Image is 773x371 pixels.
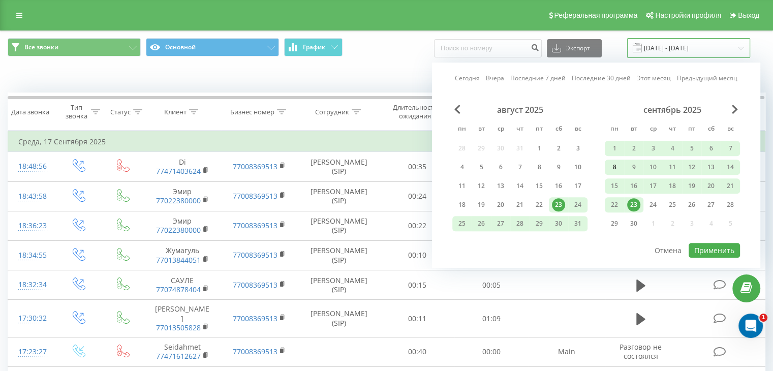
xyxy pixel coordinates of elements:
div: ср 3 сент. 2025 г. [643,141,663,156]
span: График [303,44,325,51]
abbr: вторник [474,122,489,137]
div: пн 8 сент. 2025 г. [605,160,624,175]
div: 9 [552,161,565,174]
div: Тип звонка [64,103,88,120]
div: вт 23 сент. 2025 г. [624,197,643,212]
td: [PERSON_NAME] (SIP) [298,240,381,270]
abbr: четверг [512,122,528,137]
a: 77008369513 [233,250,277,260]
span: Разговор не состоялся [620,342,662,361]
div: вт 12 авг. 2025 г. [472,178,491,194]
div: пт 8 авг. 2025 г. [530,160,549,175]
a: 77008369513 [233,162,277,171]
div: вс 24 авг. 2025 г. [568,197,588,212]
a: 77008369513 [233,280,277,290]
div: 31 [571,217,584,230]
td: [PERSON_NAME] (SIP) [298,181,381,211]
span: Настройки профиля [655,11,721,19]
div: 22 [608,198,621,211]
div: пн 18 авг. 2025 г. [452,197,472,212]
div: вс 31 авг. 2025 г. [568,216,588,231]
abbr: суббота [551,122,566,137]
div: 27 [704,198,718,211]
div: 10 [571,161,584,174]
abbr: понедельник [454,122,470,137]
span: Реферальная программа [554,11,637,19]
a: 77008369513 [233,347,277,356]
div: 11 [455,179,469,193]
div: сб 27 сент. 2025 г. [701,197,721,212]
td: САУЛЕ [144,270,221,300]
abbr: пятница [684,122,699,137]
a: 77022380000 [156,225,201,235]
div: 19 [475,198,488,211]
div: пн 4 авг. 2025 г. [452,160,472,175]
button: График [284,38,343,56]
abbr: среда [645,122,661,137]
div: Клиент [164,108,187,116]
div: вс 14 сент. 2025 г. [721,160,740,175]
abbr: четверг [665,122,680,137]
div: пн 25 авг. 2025 г. [452,216,472,231]
span: Выход [738,11,759,19]
span: Все звонки [24,43,58,51]
abbr: суббота [703,122,719,137]
td: 00:24 [381,181,454,211]
a: 77008369513 [233,221,277,230]
div: вт 30 сент. 2025 г. [624,216,643,231]
div: 18:36:23 [18,216,45,236]
td: Seidahmet [144,337,221,366]
button: Применить [689,243,740,258]
div: ср 24 сент. 2025 г. [643,197,663,212]
div: 26 [685,198,698,211]
a: Вчера [486,74,504,83]
div: 3 [646,142,660,155]
a: 77074878404 [156,285,201,294]
div: 21 [513,198,527,211]
td: Эмир [144,211,221,240]
input: Поиск по номеру [434,39,542,57]
iframe: Intercom live chat [738,314,763,338]
div: Бизнес номер [230,108,274,116]
div: 25 [666,198,679,211]
div: 13 [704,161,718,174]
div: вт 2 сент. 2025 г. [624,141,643,156]
div: Статус [110,108,131,116]
div: чт 7 авг. 2025 г. [510,160,530,175]
a: Последние 30 дней [572,74,631,83]
div: чт 28 авг. 2025 г. [510,216,530,231]
div: вс 7 сент. 2025 г. [721,141,740,156]
td: Эмир [144,181,221,211]
div: пт 29 авг. 2025 г. [530,216,549,231]
div: 5 [475,161,488,174]
div: 20 [494,198,507,211]
div: 18:43:58 [18,187,45,206]
div: Дата звонка [11,108,49,116]
td: Среда, 17 Сентября 2025 [8,132,765,152]
td: 00:15 [381,270,454,300]
div: чт 14 авг. 2025 г. [510,178,530,194]
div: пт 19 сент. 2025 г. [682,178,701,194]
div: 19 [685,179,698,193]
div: сб 20 сент. 2025 г. [701,178,721,194]
abbr: воскресенье [723,122,738,137]
div: 27 [494,217,507,230]
div: сентябрь 2025 [605,105,740,115]
div: сб 9 авг. 2025 г. [549,160,568,175]
div: Сотрудник [315,108,349,116]
button: Отмена [649,243,687,258]
td: Di [144,152,221,181]
div: 20 [704,179,718,193]
div: 3 [571,142,584,155]
div: 16 [627,179,640,193]
div: 26 [475,217,488,230]
div: 15 [608,179,621,193]
div: 30 [627,217,640,230]
a: 77013505828 [156,323,201,332]
a: Сегодня [455,74,480,83]
div: вс 28 сент. 2025 г. [721,197,740,212]
div: чт 25 сент. 2025 г. [663,197,682,212]
div: 2 [552,142,565,155]
div: вс 17 авг. 2025 г. [568,178,588,194]
div: 12 [685,161,698,174]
